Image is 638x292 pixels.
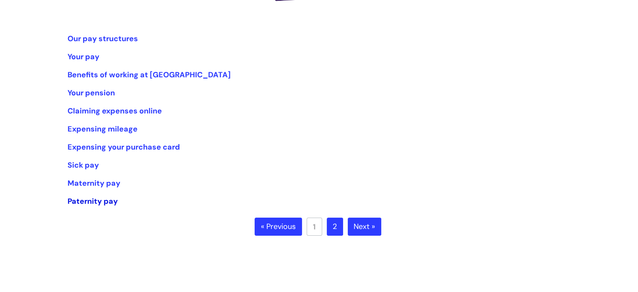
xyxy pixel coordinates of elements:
a: Claiming expenses online [68,106,162,116]
a: Expensing your purchase card [68,142,180,152]
a: Your pay [68,52,99,62]
a: Maternity pay [68,178,120,188]
a: Next » [348,218,381,236]
a: Our pay structures [68,34,138,44]
a: 1 [307,218,322,236]
a: « Previous [255,218,302,236]
a: Sick pay [68,160,99,170]
a: Paternity pay [68,196,118,206]
a: Benefits of working at [GEOGRAPHIC_DATA] [68,70,231,80]
a: Expensing mileage [68,124,138,134]
a: Your pension [68,88,115,98]
a: 2 [327,218,343,236]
